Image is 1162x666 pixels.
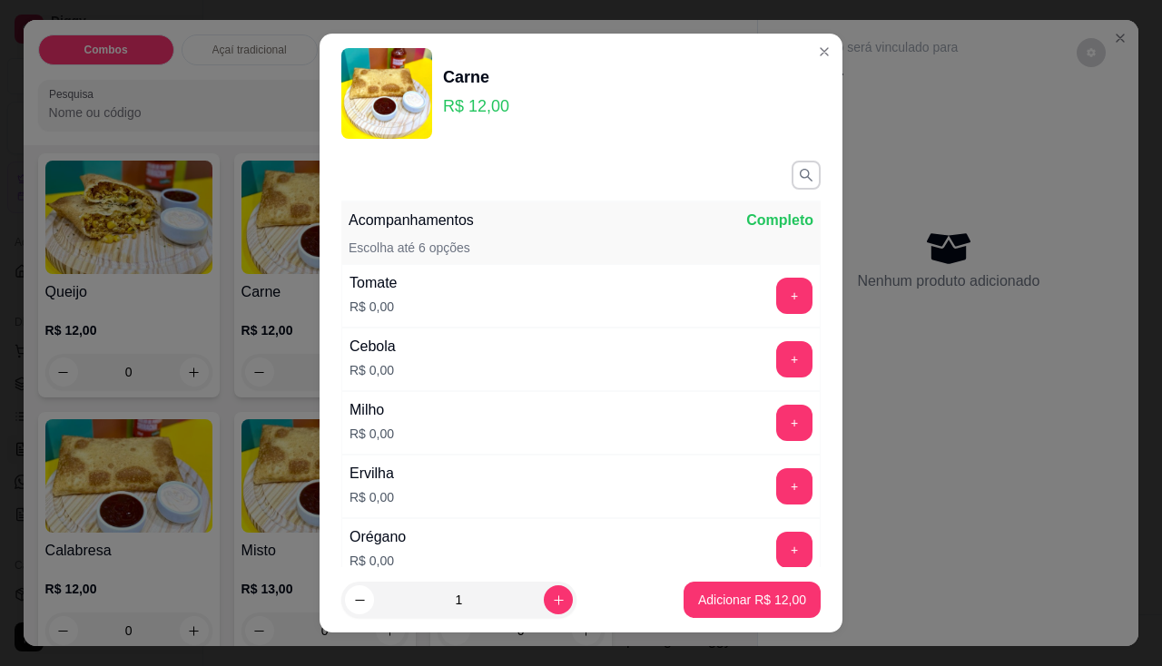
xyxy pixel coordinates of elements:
button: add [776,405,812,441]
p: R$ 0,00 [350,361,396,379]
button: increase-product-quantity [544,585,573,614]
div: Orégano [350,526,406,548]
button: add [776,532,812,568]
button: add [776,278,812,314]
button: decrease-product-quantity [345,585,374,614]
div: Cebola [350,336,396,357]
div: Milho [350,399,394,421]
button: Close [810,37,839,66]
p: R$ 12,00 [443,93,509,119]
button: Adicionar R$ 12,00 [684,582,821,618]
p: Adicionar R$ 12,00 [698,591,806,609]
p: Acompanhamentos [349,210,474,231]
p: R$ 0,00 [350,425,394,443]
p: Escolha até 6 opções [349,239,470,257]
button: add [776,468,812,504]
p: R$ 0,00 [350,298,397,316]
p: R$ 0,00 [350,552,406,570]
button: add [776,341,812,377]
p: R$ 0,00 [350,488,394,506]
div: Carne [443,64,509,90]
div: Tomate [350,272,397,294]
img: product-image [341,48,432,139]
p: Completo [746,210,813,231]
div: Ervilha [350,463,394,485]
